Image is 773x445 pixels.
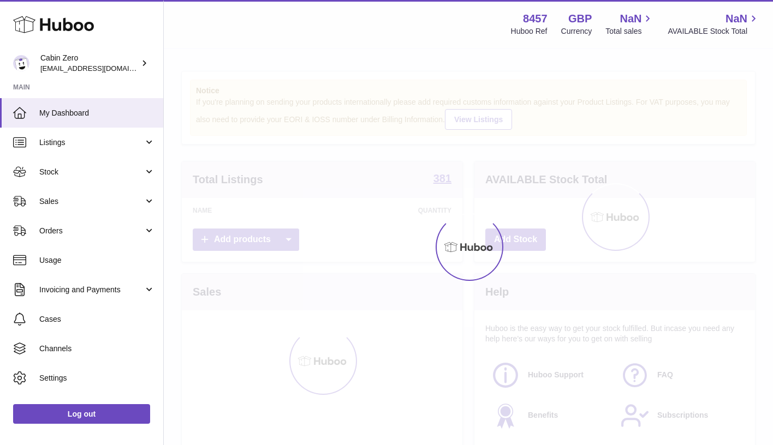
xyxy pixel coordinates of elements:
div: Cabin Zero [40,53,139,74]
span: Listings [39,137,144,148]
span: Cases [39,314,155,324]
span: Settings [39,373,155,383]
span: NaN [726,11,747,26]
span: Channels [39,344,155,354]
span: Invoicing and Payments [39,285,144,295]
a: NaN Total sales [605,11,654,37]
span: Stock [39,167,144,177]
span: [EMAIL_ADDRESS][DOMAIN_NAME] [40,64,160,73]
div: Currency [561,26,592,37]
div: Huboo Ref [511,26,548,37]
span: Orders [39,226,144,236]
span: AVAILABLE Stock Total [668,26,760,37]
strong: 8457 [523,11,548,26]
a: Log out [13,404,150,424]
span: My Dashboard [39,108,155,118]
img: debbychu@cabinzero.com [13,55,29,71]
a: NaN AVAILABLE Stock Total [668,11,760,37]
span: Sales [39,196,144,207]
span: NaN [620,11,641,26]
span: Usage [39,255,155,266]
strong: GBP [568,11,592,26]
span: Total sales [605,26,654,37]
